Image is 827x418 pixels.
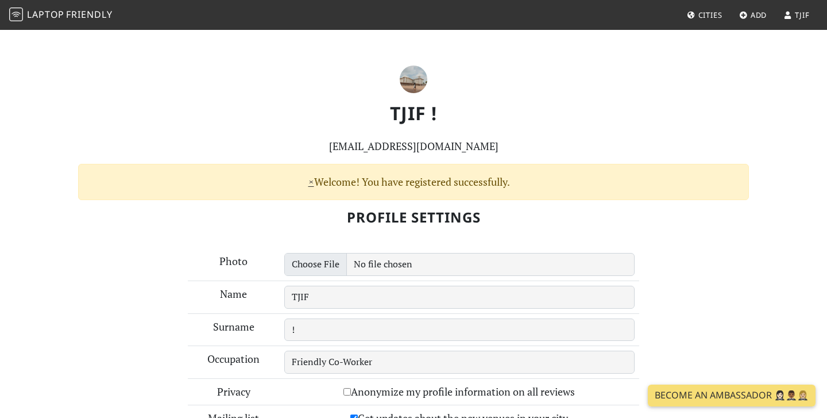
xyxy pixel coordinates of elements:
td: Occupation [188,346,280,379]
img: LaptopFriendly [9,7,23,21]
td: Photo [188,248,280,281]
a: Become an Ambassador 🤵🏻‍♀️🤵🏾‍♂️🤵🏼‍♀️ [648,385,816,407]
label: Anonymize my profile information on all reviews [343,384,575,400]
a: TJIF [779,5,814,25]
span: Laptop [27,8,64,21]
td: Name [188,281,280,313]
a: Cities [682,5,727,25]
h1: TJIF ! [71,102,756,124]
span: Add [751,10,767,20]
span: Friendly [66,8,112,21]
span: translation missing: en.user.settings.privacy [217,385,250,398]
td: Surname [188,313,280,346]
span: TJIF [795,10,810,20]
input: Anonymize my profile information on all reviews [343,388,351,396]
a: LaptopFriendly LaptopFriendly [9,5,113,25]
img: 6860-tjif.jpg [400,66,427,93]
a: Add [735,5,772,25]
span: Cities [698,10,722,20]
a: close [308,175,314,189]
div: Welcome! You have registered successfully. [78,164,749,200]
h2: Profile Settings [64,200,763,235]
